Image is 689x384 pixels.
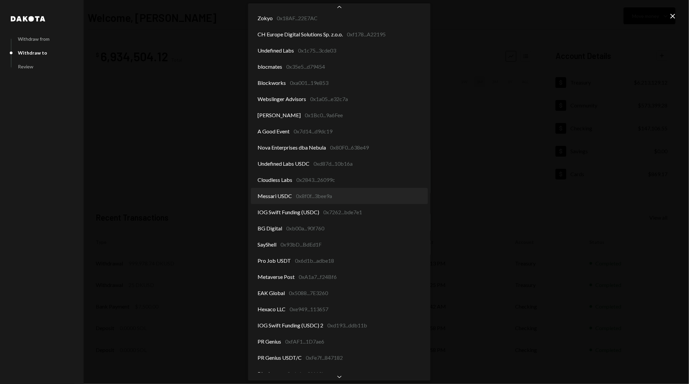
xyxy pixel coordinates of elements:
span: CH Europe Digital Solutions Sp. z.o.o. [258,30,343,38]
span: Pro Job USDT [258,257,291,265]
div: 0xdc6a...2f463b [287,370,325,378]
span: PR Genius USDT/C [258,354,302,362]
div: 0xa001...19e853 [290,79,328,87]
div: 0xe949...113657 [290,305,328,313]
span: BG Digital [258,224,282,232]
div: 0x1c75...3cde03 [298,46,336,55]
div: 0x18AF...22E7AC [277,14,318,22]
div: 0xd87d...10b16a [313,160,353,168]
div: Review [18,64,33,69]
div: 0xd193...ddb11b [327,321,367,329]
span: Metaverse Post [258,273,295,281]
div: 0x2843...26099c [296,176,335,184]
span: IOG Swift Funding (USDC) [258,208,319,216]
div: 0x8f0f...3bee9a [296,192,332,200]
div: 0xb00a...90f760 [286,224,324,232]
div: Withdraw from [18,36,50,42]
span: SayShell [258,241,276,249]
span: Nova Enterprises dba Nebula [258,143,326,152]
div: 0xfAF1...1D7ae6 [285,338,324,346]
span: Hexaco LLC [258,305,286,313]
span: Zokyo [258,14,273,22]
div: Withdraw to [18,50,47,56]
div: 0x80F0...638e49 [330,143,369,152]
span: Messari USDC [258,192,292,200]
span: Cloudless Labs [258,176,292,184]
div: 0x35e5...d79454 [286,63,325,71]
div: 0x5088...7E3260 [289,289,328,297]
span: PR Genius [258,338,281,346]
div: 0xFe7f...847182 [306,354,343,362]
span: Blockwarp [258,370,283,378]
span: A Good Event [258,127,290,135]
span: [PERSON_NAME] [258,111,301,119]
div: 0xf178...A22195 [347,30,386,38]
span: IOG Swift Funding (USDC) 2 [258,321,323,329]
div: 0xA1a7...f24Bf6 [299,273,337,281]
div: 0x1Bc0...9a6Fee [305,111,343,119]
span: Undefined Labs USDC [258,160,309,168]
div: 0x7262...bde7e1 [323,208,362,216]
span: blocmates [258,63,282,71]
span: Undefined Labs [258,46,294,55]
div: 0x93bD...BdEd1F [280,241,322,249]
div: 0x1a05...e32c7a [310,95,348,103]
span: Blockworks [258,79,286,87]
span: Webslinger Advisors [258,95,306,103]
div: 0x7d14...d9dc19 [294,127,332,135]
span: EAK Global [258,289,285,297]
div: 0x6d1b...adbe18 [295,257,334,265]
